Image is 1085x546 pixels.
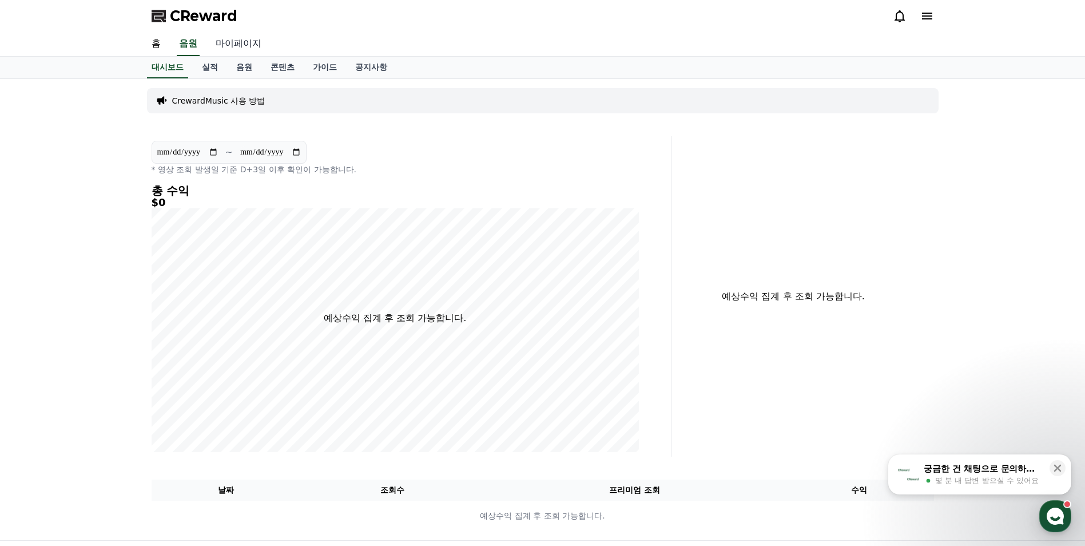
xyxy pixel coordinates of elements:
p: 예상수익 집계 후 조회 가능합니다. [681,290,907,303]
p: 예상수익 집계 후 조회 가능합니다. [324,311,466,325]
th: 프리미엄 조회 [484,480,785,501]
th: 날짜 [152,480,301,501]
a: 홈 [3,363,75,391]
h5: $0 [152,197,639,208]
a: 음원 [227,57,261,78]
span: 설정 [177,380,190,389]
a: CReward [152,7,237,25]
a: CrewardMusic 사용 방법 [172,95,265,106]
a: 가이드 [304,57,346,78]
th: 조회수 [300,480,484,501]
span: 대화 [105,381,118,390]
a: 음원 [177,32,200,56]
span: CReward [170,7,237,25]
th: 수익 [785,480,934,501]
a: 홈 [142,32,170,56]
p: * 영상 조회 발생일 기준 D+3일 이후 확인이 가능합니다. [152,164,639,175]
a: 공지사항 [346,57,396,78]
a: 설정 [148,363,220,391]
span: 홈 [36,380,43,389]
a: 콘텐츠 [261,57,304,78]
a: 마이페이지 [206,32,271,56]
p: ~ [225,145,233,159]
a: 실적 [193,57,227,78]
p: 예상수익 집계 후 조회 가능합니다. [152,510,933,522]
h4: 총 수익 [152,184,639,197]
a: 대화 [75,363,148,391]
a: 대시보드 [147,57,188,78]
